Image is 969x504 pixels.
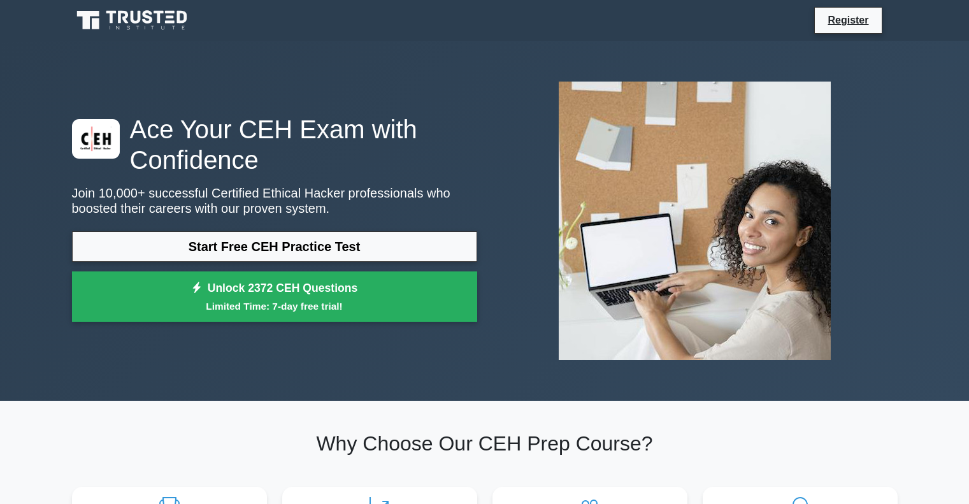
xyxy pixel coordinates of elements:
[72,271,477,322] a: Unlock 2372 CEH QuestionsLimited Time: 7-day free trial!
[72,185,477,216] p: Join 10,000+ successful Certified Ethical Hacker professionals who boosted their careers with our...
[72,231,477,262] a: Start Free CEH Practice Test
[88,299,461,313] small: Limited Time: 7-day free trial!
[820,12,876,28] a: Register
[72,114,477,175] h1: Ace Your CEH Exam with Confidence
[72,431,898,456] h2: Why Choose Our CEH Prep Course?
